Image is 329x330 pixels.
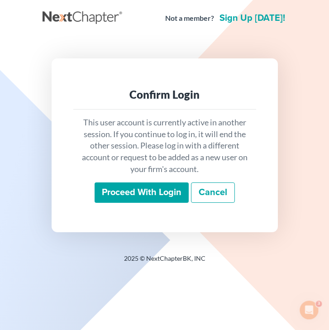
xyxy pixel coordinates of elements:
[218,14,287,23] a: Sign up [DATE]!
[81,117,249,175] p: This user account is currently active in another session. If you continue to log in, it will end ...
[165,13,214,24] strong: Not a member?
[191,182,235,203] a: Cancel
[298,299,320,321] iframe: Intercom live chat
[43,254,287,270] div: 2025 © NextChapterBK, INC
[95,182,189,203] input: Proceed with login
[317,299,324,306] span: 3
[81,87,249,102] div: Confirm Login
